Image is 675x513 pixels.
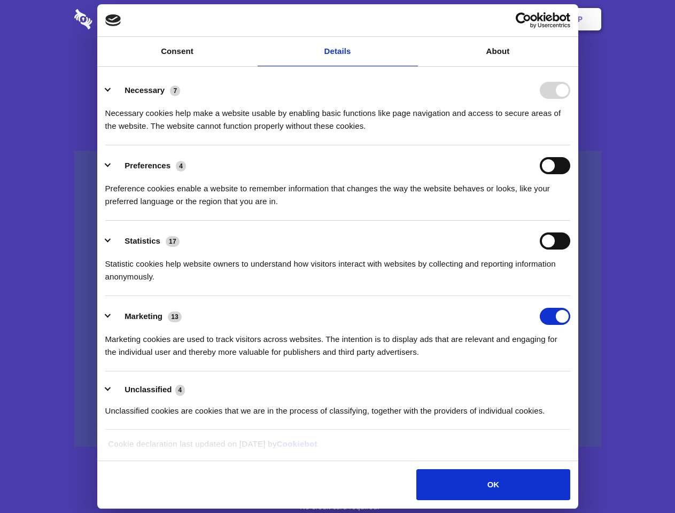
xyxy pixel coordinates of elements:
div: Unclassified cookies are cookies that we are in the process of classifying, together with the pro... [105,397,570,417]
a: Login [485,3,531,36]
label: Marketing [125,312,162,321]
img: logo [105,14,121,26]
div: Marketing cookies are used to track visitors across websites. The intention is to display ads tha... [105,325,570,359]
a: Usercentrics Cookiebot - opens in a new window [477,12,570,28]
a: About [418,37,578,66]
span: 13 [168,312,182,322]
label: Preferences [125,161,170,170]
button: Statistics (17) [105,232,187,250]
div: Cookie declaration last updated on [DATE] by [100,438,575,458]
label: Necessary [125,85,165,95]
button: Necessary (7) [105,82,187,99]
a: Details [258,37,418,66]
span: 7 [170,85,180,96]
a: Consent [97,37,258,66]
button: Preferences (4) [105,157,193,174]
a: Pricing [314,3,360,36]
button: Marketing (13) [105,308,189,325]
button: OK [416,469,570,500]
h1: Eliminate Slack Data Loss. [74,48,601,87]
a: Contact [433,3,483,36]
a: Cookiebot [277,439,317,448]
iframe: Drift Widget Chat Controller [622,460,662,500]
a: Wistia video thumbnail [74,151,601,447]
button: Unclassified (4) [105,383,192,397]
label: Statistics [125,236,160,245]
span: 4 [176,161,186,172]
h4: Auto-redaction of sensitive data, encrypted data sharing and self-destructing private chats. Shar... [74,97,601,133]
div: Necessary cookies help make a website usable by enabling basic functions like page navigation and... [105,99,570,133]
span: 17 [166,236,180,247]
img: logo-wordmark-white-trans-d4663122ce5f474addd5e946df7df03e33cb6a1c49d2221995e7729f52c070b2.svg [74,9,166,29]
div: Statistic cookies help website owners to understand how visitors interact with websites by collec... [105,250,570,283]
div: Preference cookies enable a website to remember information that changes the way the website beha... [105,174,570,208]
span: 4 [175,385,185,395]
